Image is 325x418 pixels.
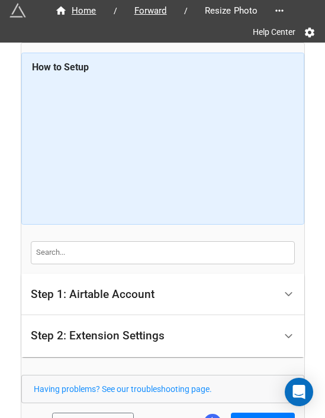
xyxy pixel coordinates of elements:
[285,378,313,406] div: Open Intercom Messenger
[32,61,89,73] b: How to Setup
[198,4,265,18] span: Resize Photo
[122,4,179,18] a: Forward
[184,5,188,17] li: /
[31,330,165,342] div: Step 2: Extension Settings
[114,5,117,17] li: /
[32,79,293,215] iframe: How to Resize Images on Airtable in Bulk!
[34,384,212,394] a: Having problems? See our troubleshooting page.
[21,274,304,316] div: Step 1: Airtable Account
[43,4,270,18] nav: breadcrumb
[31,289,155,300] div: Step 1: Airtable Account
[9,2,26,19] img: miniextensions-icon.73ae0678.png
[55,4,96,18] div: Home
[127,4,174,18] span: Forward
[244,21,304,43] a: Help Center
[43,4,109,18] a: Home
[21,315,304,357] div: Step 2: Extension Settings
[31,241,295,264] input: Search...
